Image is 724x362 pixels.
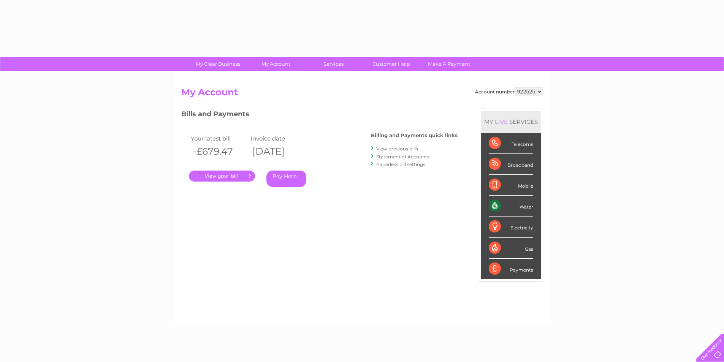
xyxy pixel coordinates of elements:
[489,217,533,237] div: Electricity
[189,144,249,159] th: -£679.47
[475,87,543,96] div: Account number
[376,154,429,160] a: Statement of Accounts
[481,111,541,133] div: MY SERVICES
[266,171,306,187] a: Pay Here
[418,57,480,71] a: Make A Payment
[489,259,533,279] div: Payments
[489,175,533,196] div: Mobile
[376,146,418,152] a: View previous bills
[244,57,307,71] a: My Account
[181,109,458,122] h3: Bills and Payments
[189,171,255,182] a: .
[187,57,249,71] a: My Clear Business
[249,133,309,144] td: Invoice date
[489,196,533,217] div: Water
[371,133,458,138] h4: Billing and Payments quick links
[489,154,533,175] div: Broadband
[376,161,425,167] a: Paperless bill settings
[493,118,509,125] div: LIVE
[181,87,543,101] h2: My Account
[189,133,249,144] td: Your latest bill
[489,133,533,154] div: Telecoms
[489,238,533,259] div: Gas
[302,57,365,71] a: Services
[249,144,309,159] th: [DATE]
[360,57,423,71] a: Customer Help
